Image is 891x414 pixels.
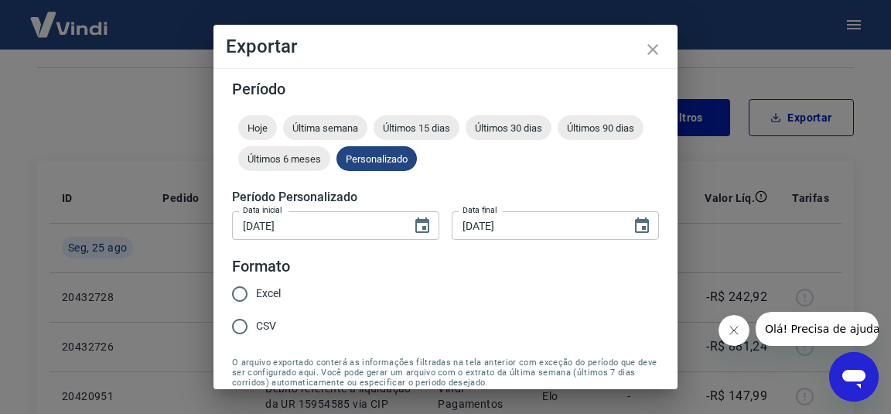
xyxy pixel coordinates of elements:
span: Olá! Precisa de ajuda? [9,11,130,23]
div: Hoje [238,115,277,140]
span: Personalizado [336,153,417,165]
div: Últimos 90 dias [558,115,643,140]
h5: Período [232,81,659,97]
h4: Exportar [226,37,665,56]
button: Choose date, selected date is 31 de jul de 2025 [626,210,657,241]
label: Data inicial [243,204,282,216]
button: Choose date, selected date is 1 de jul de 2025 [407,210,438,241]
span: CSV [256,318,276,334]
iframe: Fechar mensagem [719,315,749,346]
span: Últimos 30 dias [466,122,551,134]
span: Últimos 90 dias [558,122,643,134]
span: Hoje [238,122,277,134]
div: Personalizado [336,146,417,171]
iframe: Botão para abrir a janela de mensagens [829,352,879,402]
div: Última semana [283,115,367,140]
span: Última semana [283,122,367,134]
button: close [634,31,671,68]
input: DD/MM/YYYY [232,211,401,240]
div: Últimos 15 dias [374,115,459,140]
div: Últimos 30 dias [466,115,551,140]
label: Data final [463,204,497,216]
span: Últimos 15 dias [374,122,459,134]
h5: Período Personalizado [232,190,659,205]
input: DD/MM/YYYY [452,211,620,240]
iframe: Mensagem da empresa [756,312,879,346]
span: Excel [256,286,281,302]
span: O arquivo exportado conterá as informações filtradas na tela anterior com exceção do período que ... [232,358,659,388]
div: Últimos 6 meses [238,146,330,171]
span: Últimos 6 meses [238,153,330,165]
legend: Formato [232,255,290,278]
